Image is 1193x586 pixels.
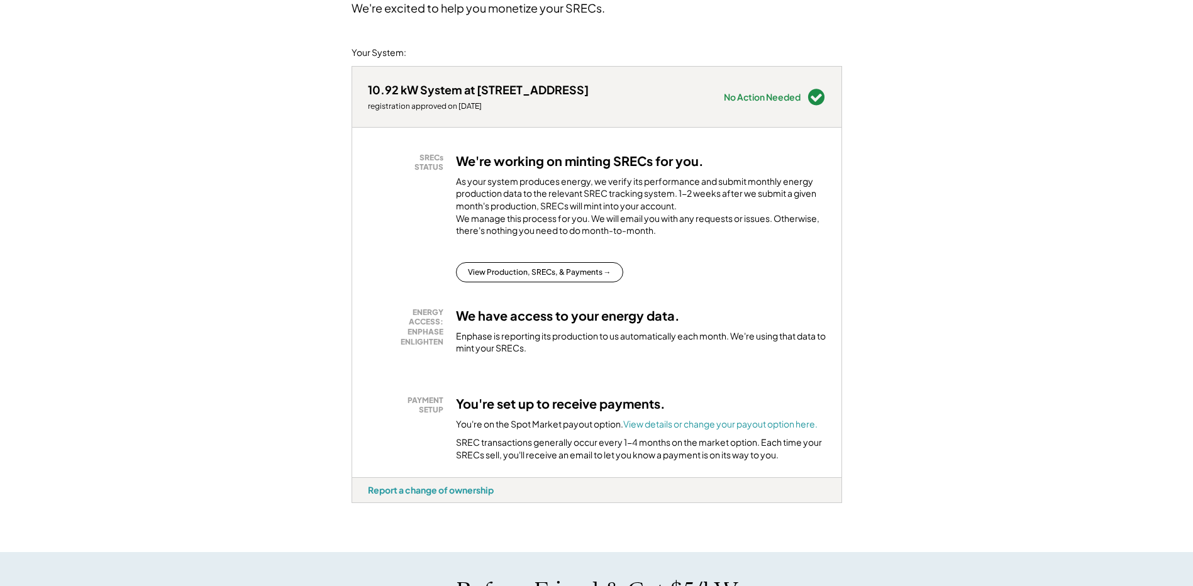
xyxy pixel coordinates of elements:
button: View Production, SRECs, & Payments → [456,262,623,282]
div: PAYMENT SETUP [374,395,443,415]
div: Your System: [352,47,406,59]
div: No Action Needed [724,92,801,101]
h3: We're working on minting SRECs for you. [456,153,704,169]
div: ENERGY ACCESS: ENPHASE ENLIGHTEN [374,307,443,346]
h3: You're set up to receive payments. [456,395,665,412]
div: registration approved on [DATE] [368,101,589,111]
a: View details or change your payout option here. [623,418,818,429]
div: SRECs STATUS [374,153,443,172]
div: 10.92 kW System at [STREET_ADDRESS] [368,82,589,97]
div: We're excited to help you monetize your SRECs. [352,1,605,15]
h3: We have access to your energy data. [456,307,680,324]
div: As your system produces energy, we verify its performance and submit monthly energy production da... [456,175,826,243]
div: Enphase is reporting its production to us automatically each month. We're using that data to mint... [456,330,826,355]
div: You're on the Spot Market payout option. [456,418,818,431]
div: SREC transactions generally occur every 1-4 months on the market option. Each time your SRECs sel... [456,436,826,461]
div: Report a change of ownership [368,484,494,495]
div: ab4oyd6f - VA Distributed [352,503,397,508]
